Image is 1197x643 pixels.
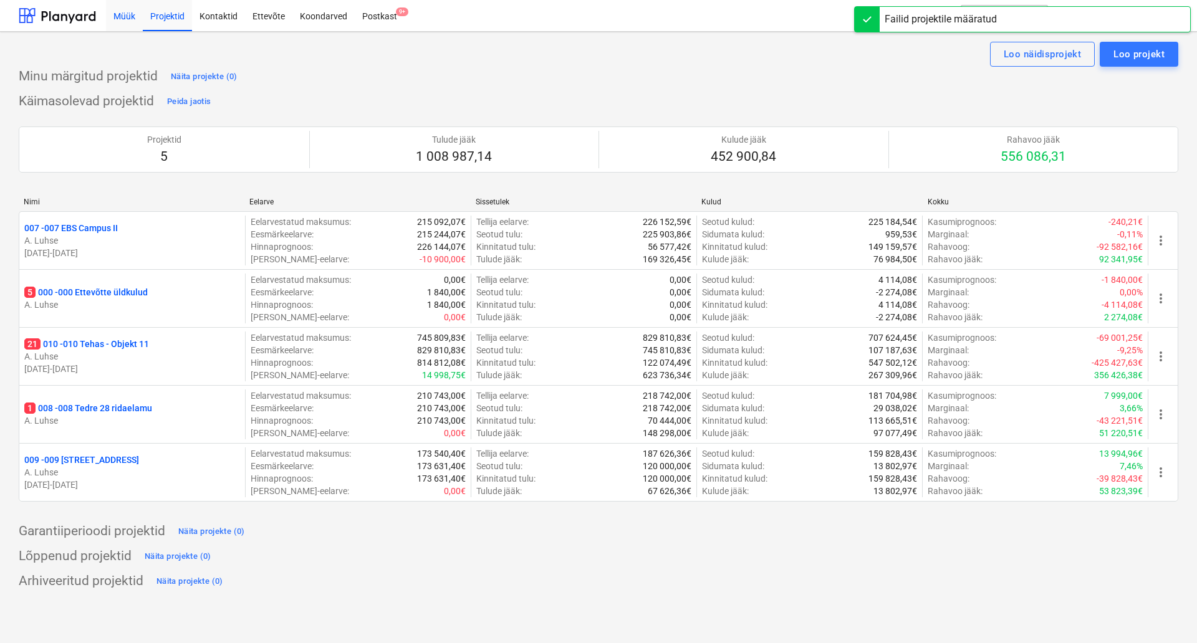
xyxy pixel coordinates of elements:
p: A. Luhse [24,466,240,479]
p: -1 840,00€ [1102,274,1143,286]
p: Marginaal : [928,286,969,298]
p: 120 000,00€ [643,460,691,472]
p: -2 274,08€ [876,286,917,298]
p: 14 998,75€ [422,369,466,381]
p: Seotud tulu : [476,344,522,356]
p: 547 502,12€ [868,356,917,369]
p: 187 626,36€ [643,447,691,460]
p: Kinnitatud kulud : [702,472,767,485]
p: 010 - 010 Tehas - Objekt 11 [24,338,149,350]
p: Rahavoo jääk : [928,311,983,323]
p: Kinnitatud tulu : [476,356,536,369]
p: 1 008 987,14 [416,148,492,166]
p: Kinnitatud tulu : [476,414,536,427]
p: Tellija eelarve : [476,331,529,344]
p: Tellija eelarve : [476,274,529,286]
button: Näita projekte (0) [175,522,248,541]
button: Näita projekte (0) [168,67,241,87]
p: 159 828,43€ [868,472,917,485]
p: 356 426,38€ [1094,369,1143,381]
div: Kulud [701,198,917,206]
p: Marginaal : [928,460,969,472]
p: Arhiveeritud projektid [19,573,143,590]
p: 173 540,40€ [417,447,466,460]
p: Rahavoog : [928,414,969,427]
span: 9+ [396,7,408,16]
p: Tulude jääk : [476,369,522,381]
p: [PERSON_NAME]-eelarve : [251,427,349,439]
p: Hinnaprognoos : [251,472,313,485]
button: Näita projekte (0) [142,546,214,566]
p: 113 665,51€ [868,414,917,427]
iframe: Chat Widget [1135,583,1197,643]
p: [PERSON_NAME]-eelarve : [251,485,349,497]
p: 0,00€ [670,298,691,311]
p: Marginaal : [928,228,969,241]
p: Käimasolevad projektid [19,93,154,110]
p: Sidumata kulud : [702,228,764,241]
div: Näita projekte (0) [156,574,223,589]
p: Tulude jääk : [476,427,522,439]
p: -39 828,43€ [1097,472,1143,485]
p: Eelarvestatud maksumus : [251,447,351,460]
p: Kinnitatud tulu : [476,472,536,485]
p: Rahavoog : [928,356,969,369]
p: [DATE] - [DATE] [24,479,240,491]
p: 0,00% [1120,286,1143,298]
p: -425 427,63€ [1092,356,1143,369]
button: Loo projekt [1100,42,1178,67]
p: 76 984,50€ [873,253,917,265]
p: 267 309,96€ [868,369,917,381]
p: -9,25% [1117,344,1143,356]
p: -92 582,16€ [1097,241,1143,253]
p: Rahavoo jääk : [928,253,983,265]
p: Seotud kulud : [702,389,754,402]
p: 92 341,95€ [1099,253,1143,265]
p: 4 114,08€ [878,298,917,311]
p: Eelarvestatud maksumus : [251,331,351,344]
p: Rahavoo jääk : [928,485,983,497]
p: 97 077,49€ [873,427,917,439]
p: 0,00€ [670,286,691,298]
p: Kasumiprognoos : [928,389,996,402]
p: 7,46% [1120,460,1143,472]
p: -240,21€ [1108,216,1143,228]
p: 008 - 008 Tedre 28 ridaelamu [24,402,152,414]
p: Seotud kulud : [702,447,754,460]
p: 67 626,36€ [648,485,691,497]
p: Kulude jääk : [702,311,749,323]
p: 452 900,84 [711,148,776,166]
p: A. Luhse [24,350,240,363]
p: Eesmärkeelarve : [251,344,314,356]
p: Rahavoog : [928,298,969,311]
div: Eelarve [249,198,465,206]
p: 814 812,08€ [417,356,466,369]
p: Eesmärkeelarve : [251,286,314,298]
p: 181 704,98€ [868,389,917,402]
p: 13 994,96€ [1099,447,1143,460]
div: Näita projekte (0) [145,550,211,564]
p: 0,00€ [444,485,466,497]
p: Seotud kulud : [702,216,754,228]
p: Hinnaprognoos : [251,356,313,369]
p: Kulude jääk : [702,485,749,497]
p: Lõppenud projektid [19,548,132,565]
p: 1 840,00€ [427,298,466,311]
p: Kinnitatud tulu : [476,298,536,311]
p: Projektid [147,133,181,146]
p: Sidumata kulud : [702,286,764,298]
button: Näita projekte (0) [153,571,226,591]
p: [DATE] - [DATE] [24,363,240,375]
p: 0,00€ [444,311,466,323]
p: [PERSON_NAME]-eelarve : [251,253,349,265]
p: 556 086,31 [1001,148,1066,166]
p: Sidumata kulud : [702,344,764,356]
p: Sidumata kulud : [702,460,764,472]
p: Eesmärkeelarve : [251,460,314,472]
p: 215 092,07€ [417,216,466,228]
p: 000 - 000 Ettevõtte üldkulud [24,286,148,298]
p: 226 152,59€ [643,216,691,228]
p: 745 810,83€ [643,344,691,356]
button: Loo näidisprojekt [990,42,1095,67]
p: A. Luhse [24,298,240,311]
